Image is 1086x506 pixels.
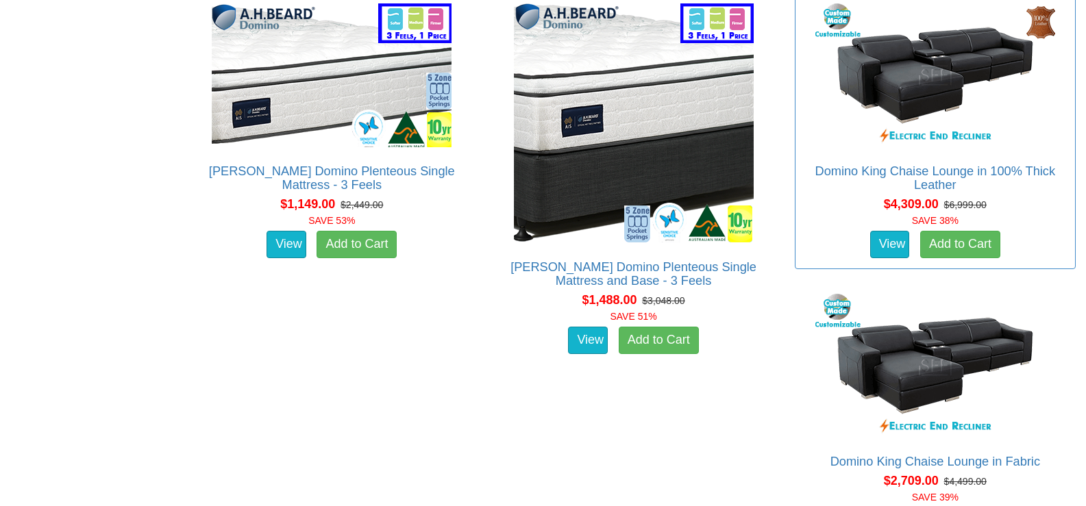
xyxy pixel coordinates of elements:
span: $4,309.00 [884,197,939,211]
font: SAVE 51% [610,311,656,322]
span: $1,488.00 [582,293,637,307]
a: Domino King Chaise Lounge in Fabric [830,455,1040,468]
img: Domino King Chaise Lounge in Fabric [812,290,1059,441]
a: Add to Cart [920,231,1000,258]
font: SAVE 38% [912,215,959,226]
a: View [568,327,608,354]
span: $1,149.00 [280,197,335,211]
a: [PERSON_NAME] Domino Plenteous Single Mattress - 3 Feels [209,164,455,192]
a: View [870,231,910,258]
a: [PERSON_NAME] Domino Plenteous Single Mattress and Base - 3 Feels [510,260,756,288]
a: Add to Cart [317,231,397,258]
span: $2,709.00 [884,474,939,488]
font: SAVE 53% [308,215,355,226]
a: Add to Cart [619,327,699,354]
del: $6,999.00 [944,199,987,210]
del: $3,048.00 [642,295,684,306]
del: $2,449.00 [341,199,383,210]
a: Domino King Chaise Lounge in 100% Thick Leather [815,164,1056,192]
font: SAVE 39% [912,492,959,503]
del: $4,499.00 [944,476,987,487]
a: View [267,231,306,258]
